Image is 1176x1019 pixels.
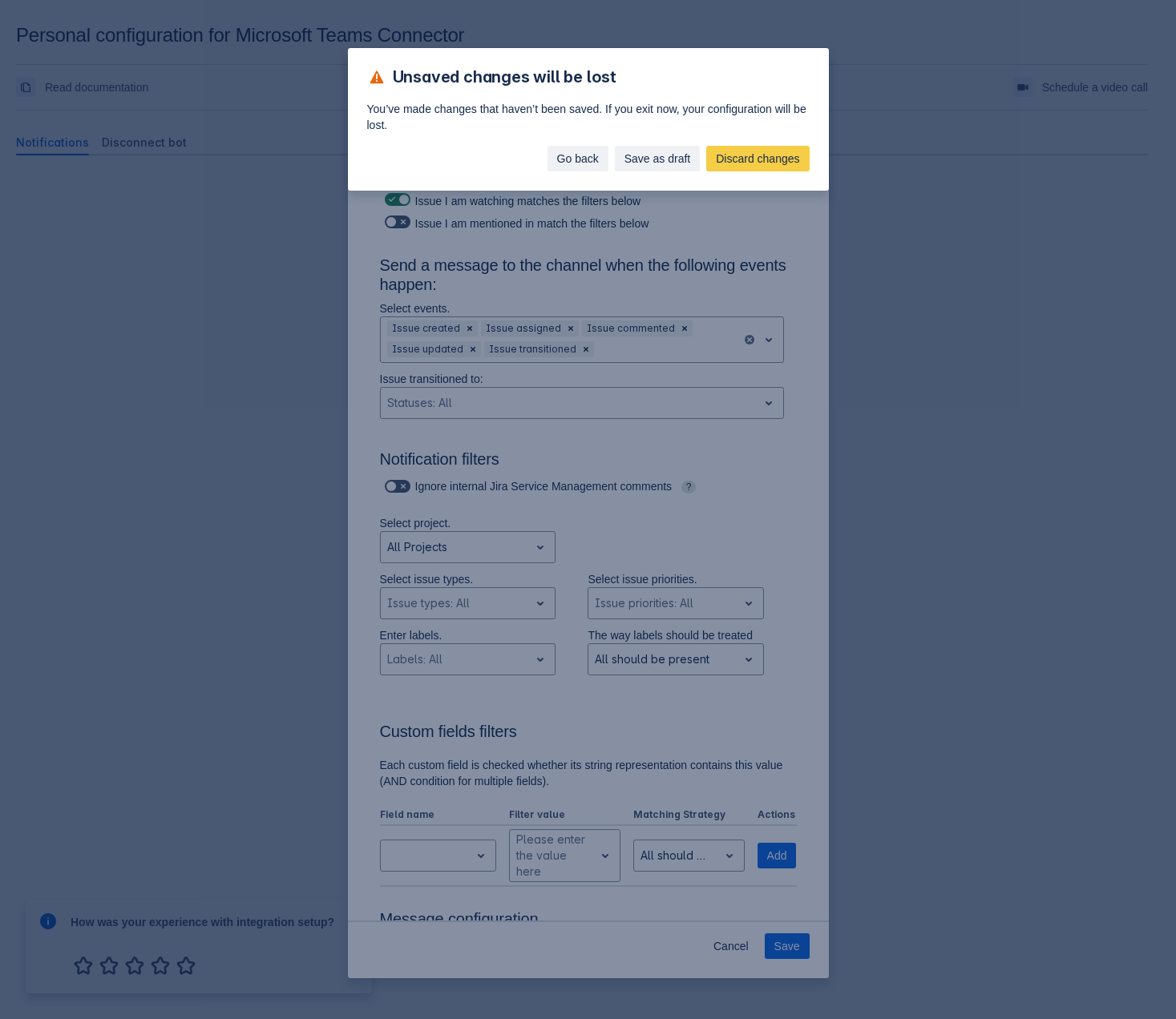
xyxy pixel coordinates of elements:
[548,146,608,171] button: Go back
[393,67,616,88] span: Unsaved changes will be lost
[716,146,799,171] span: Discard changes
[367,67,386,87] span: warning
[557,146,599,171] span: Go back
[615,146,701,171] button: Save as draft
[348,99,829,135] div: You’ve made changes that haven’t been saved. If you exit now, your configuration will be lost.
[706,146,809,171] button: Discard changes
[624,146,691,171] span: Save as draft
